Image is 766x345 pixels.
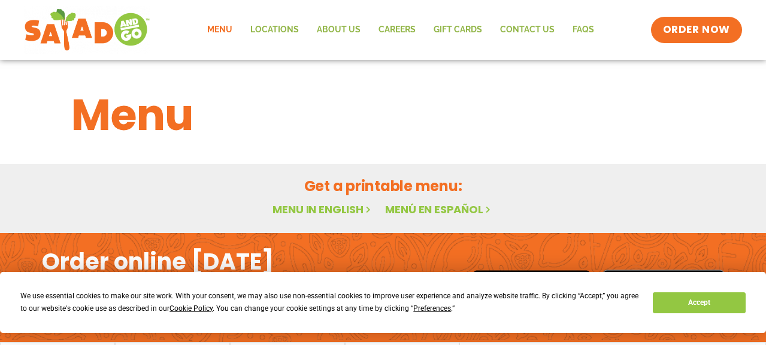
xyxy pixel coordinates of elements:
[20,290,638,315] div: We use essential cookies to make our site work. With your consent, we may also use non-essential ...
[413,304,451,313] span: Preferences
[241,16,308,44] a: Locations
[42,247,274,276] h2: Order online [DATE]
[273,202,373,217] a: Menu in English
[564,16,603,44] a: FAQs
[425,16,491,44] a: GIFT CARDS
[169,304,213,313] span: Cookie Policy
[370,16,425,44] a: Careers
[491,16,564,44] a: Contact Us
[473,268,591,307] img: appstore
[385,202,493,217] a: Menú en español
[198,16,241,44] a: Menu
[24,6,150,54] img: new-SAG-logo-768×292
[653,292,745,313] button: Accept
[308,16,370,44] a: About Us
[71,83,695,147] h1: Menu
[198,16,603,44] nav: Menu
[71,175,695,196] h2: Get a printable menu:
[602,270,725,305] img: google_play
[651,17,742,43] a: ORDER NOW
[663,23,730,37] span: ORDER NOW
